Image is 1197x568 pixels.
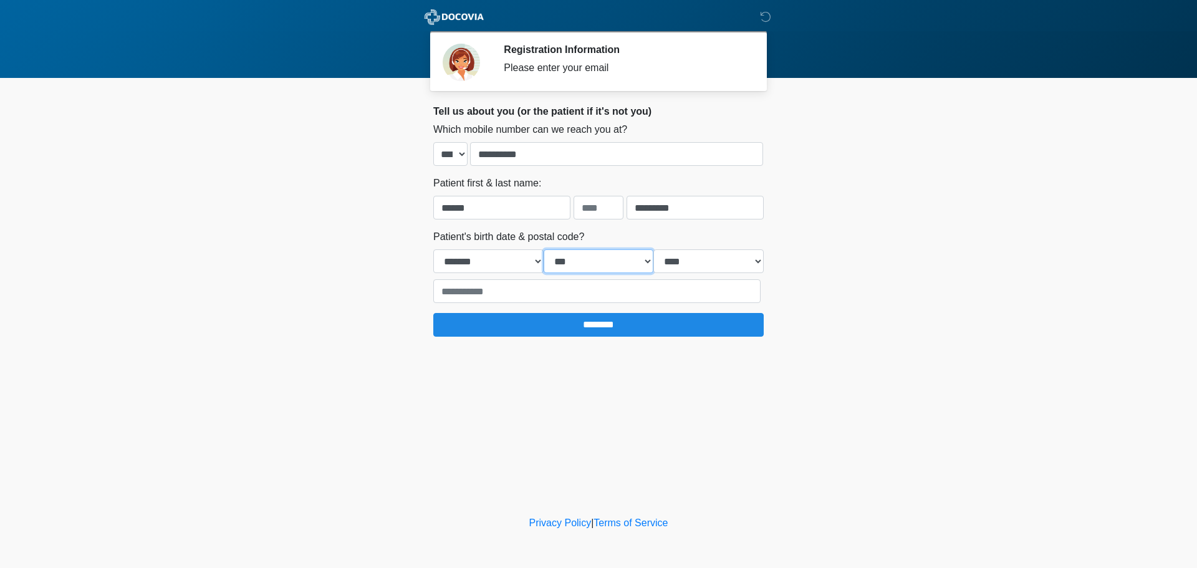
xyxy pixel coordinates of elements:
img: ABC Med Spa- GFEase Logo [421,9,488,25]
h2: Registration Information [504,44,745,55]
a: Privacy Policy [529,517,592,528]
label: Patient first & last name: [433,176,541,191]
label: Patient's birth date & postal code? [433,229,584,244]
a: Terms of Service [594,517,668,528]
h2: Tell us about you (or the patient if it's not you) [433,105,764,117]
div: Please enter your email [504,60,745,75]
img: Agent Avatar [443,44,480,81]
a: | [591,517,594,528]
label: Which mobile number can we reach you at? [433,122,627,137]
